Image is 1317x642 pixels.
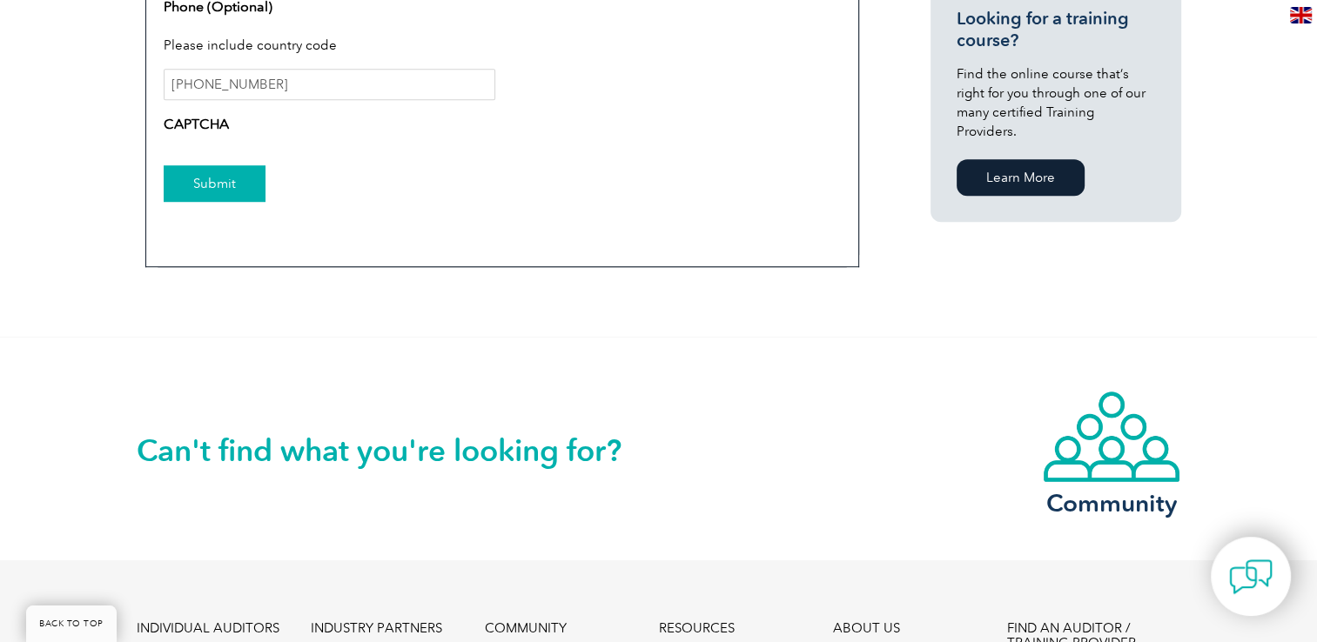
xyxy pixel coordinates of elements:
p: Find the online course that’s right for you through one of our many certified Training Providers. [957,64,1155,141]
a: COMMUNITY [484,621,566,636]
label: CAPTCHA [164,114,229,135]
a: Learn More [957,159,1085,196]
a: INDUSTRY PARTNERS [310,621,441,636]
input: Submit [164,165,265,202]
h3: Looking for a training course? [957,8,1155,51]
div: Please include country code [164,24,841,70]
a: ABOUT US [832,621,899,636]
h2: Can't find what you're looking for? [137,437,659,465]
a: Community [1042,390,1181,514]
img: contact-chat.png [1229,555,1273,599]
a: INDIVIDUAL AUDITORS [137,621,279,636]
img: en [1290,7,1312,23]
a: RESOURCES [658,621,734,636]
h3: Community [1042,492,1181,514]
img: icon-community.webp [1042,390,1181,484]
a: BACK TO TOP [26,605,117,642]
